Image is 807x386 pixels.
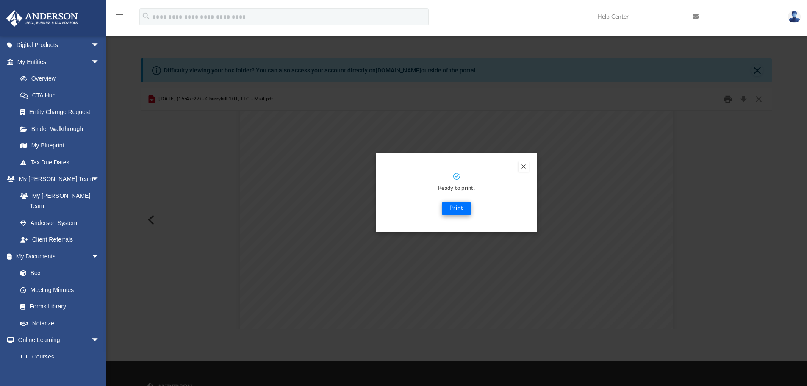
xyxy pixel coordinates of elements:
[4,10,80,27] img: Anderson Advisors Platinum Portal
[12,214,108,231] a: Anderson System
[6,248,108,265] a: My Documentsarrow_drop_down
[12,231,108,248] a: Client Referrals
[141,88,772,329] div: Preview
[91,37,108,54] span: arrow_drop_down
[12,265,104,282] a: Box
[12,298,104,315] a: Forms Library
[91,171,108,188] span: arrow_drop_down
[12,348,108,365] a: Courses
[12,281,108,298] a: Meeting Minutes
[12,154,112,171] a: Tax Due Dates
[6,332,108,349] a: Online Learningarrow_drop_down
[91,53,108,71] span: arrow_drop_down
[141,11,151,21] i: search
[12,70,112,87] a: Overview
[6,171,108,188] a: My [PERSON_NAME] Teamarrow_drop_down
[91,248,108,265] span: arrow_drop_down
[12,87,112,104] a: CTA Hub
[12,315,108,332] a: Notarize
[12,137,108,154] a: My Blueprint
[91,332,108,349] span: arrow_drop_down
[12,104,112,121] a: Entity Change Request
[12,187,104,214] a: My [PERSON_NAME] Team
[442,202,471,215] button: Print
[6,37,112,54] a: Digital Productsarrow_drop_down
[114,16,125,22] a: menu
[6,53,112,70] a: My Entitiesarrow_drop_down
[12,120,112,137] a: Binder Walkthrough
[385,184,529,194] p: Ready to print.
[114,12,125,22] i: menu
[788,11,801,23] img: User Pic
